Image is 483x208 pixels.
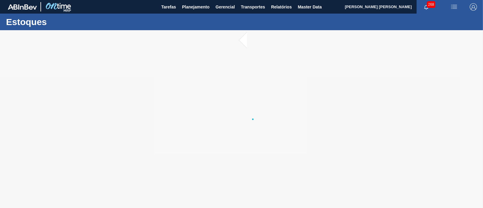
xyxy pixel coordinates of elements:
h1: Estoques [6,18,113,25]
span: Gerencial [216,3,235,11]
span: Master Data [298,3,321,11]
img: userActions [450,3,458,11]
span: 268 [427,1,435,8]
span: Planejamento [182,3,210,11]
span: Transportes [241,3,265,11]
img: Logout [470,3,477,11]
button: Notificações [417,3,436,11]
span: Relatórios [271,3,292,11]
img: TNhmsLtSVTkK8tSr43FrP2fwEKptu5GPRR3wAAAABJRU5ErkJggg== [8,4,37,10]
span: Tarefas [161,3,176,11]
